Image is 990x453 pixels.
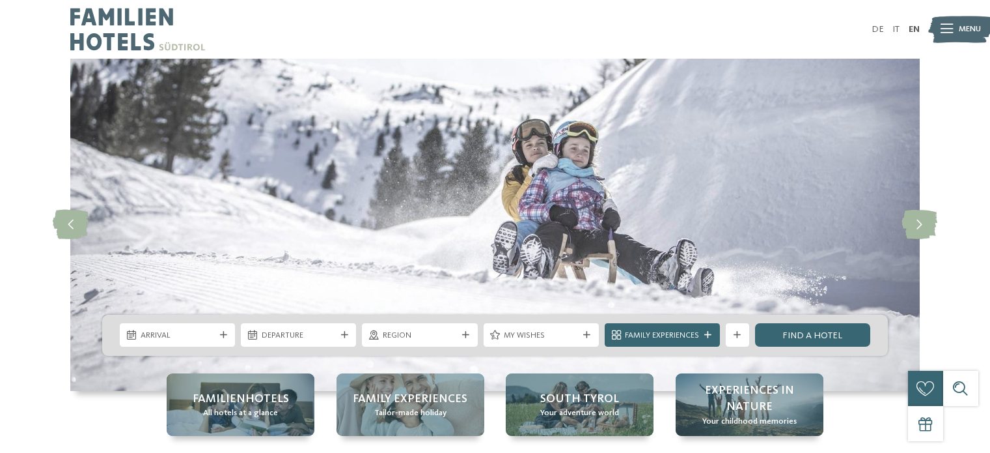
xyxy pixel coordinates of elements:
span: Region [383,330,457,342]
img: Winter holidays with children: varied & fun [70,59,920,391]
span: All hotels at a glance [203,407,278,419]
span: Departure [262,330,336,342]
span: South Tyrol [540,391,619,407]
a: DE [872,25,884,34]
span: Your adventure world [540,407,619,419]
a: Winter holidays with children: varied & fun Experiences in nature Your childhood memories [676,373,823,436]
span: Family Experiences [625,330,699,342]
span: My wishes [504,330,578,342]
a: Find a hotel [755,323,870,347]
span: Familienhotels [193,391,289,407]
a: EN [909,25,920,34]
span: Your childhood memories [702,416,797,428]
a: IT [892,25,900,34]
a: Winter holidays with children: varied & fun Family Experiences Tailor-made holiday [337,373,484,436]
span: Menu [959,23,981,35]
span: Experiences in nature [687,383,812,415]
span: Arrival [141,330,215,342]
a: Winter holidays with children: varied & fun Familienhotels All hotels at a glance [167,373,314,436]
span: Tailor-made holiday [374,407,447,419]
a: Winter holidays with children: varied & fun South Tyrol Your adventure world [506,373,653,436]
span: Family Experiences [353,391,467,407]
